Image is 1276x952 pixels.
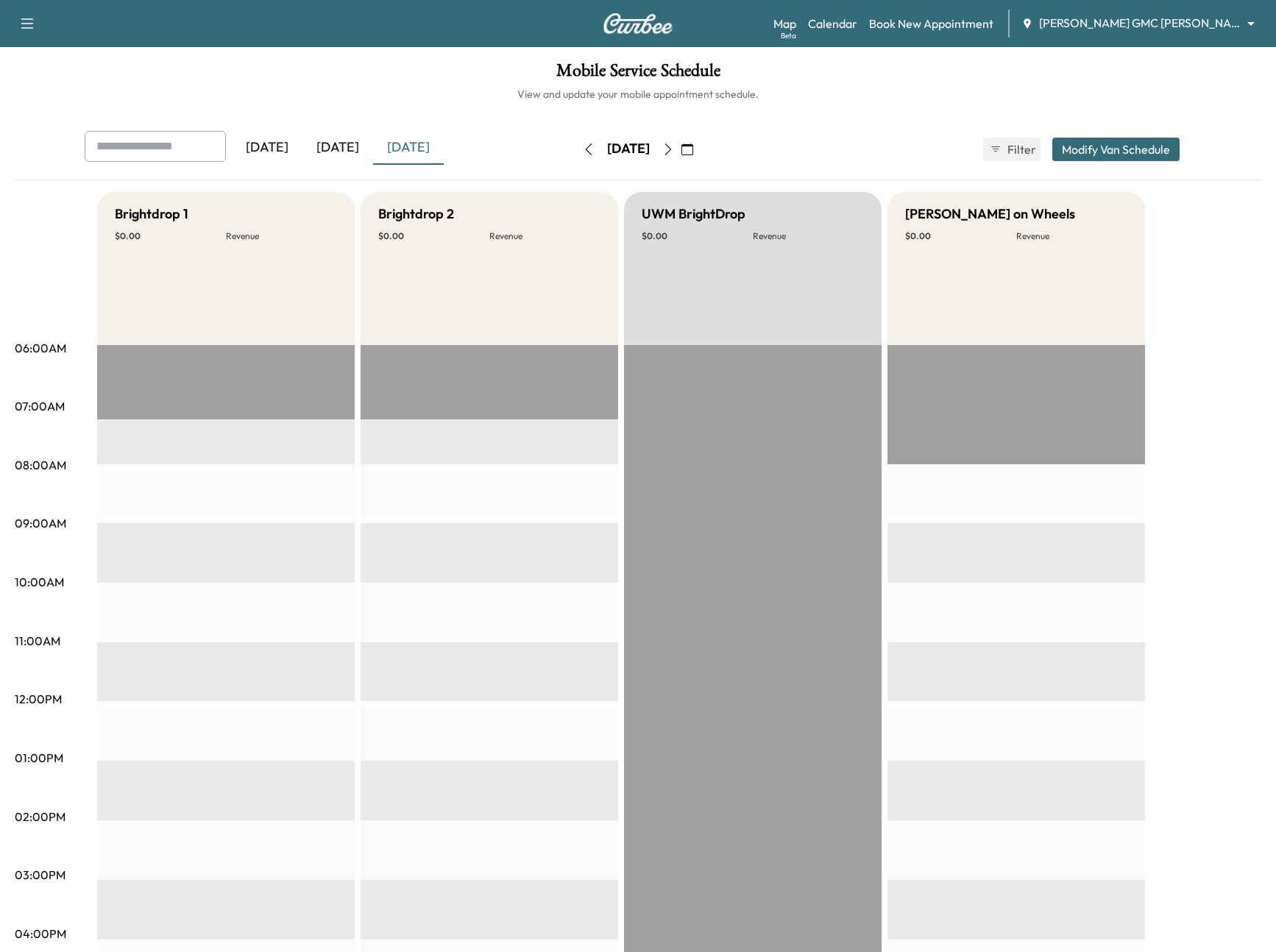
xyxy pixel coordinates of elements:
button: Modify Van Schedule [1052,138,1180,161]
p: 09:00AM [15,514,66,532]
p: Revenue [1016,230,1127,242]
p: 02:00PM [15,808,65,825]
p: $ 0.00 [905,230,1016,242]
p: 10:00AM [15,573,64,591]
div: [DATE] [373,131,444,165]
h5: Brightdrop 1 [115,204,188,224]
h5: [PERSON_NAME] on Wheels [905,204,1075,224]
button: Filter [983,138,1041,161]
h6: View and update your mobile appointment schedule. [15,87,1261,102]
p: 06:00AM [15,339,66,357]
p: $ 0.00 [378,230,489,242]
p: $ 0.00 [115,230,226,242]
p: 11:00AM [15,632,60,650]
a: MapBeta [773,15,796,32]
p: 03:00PM [15,866,65,884]
p: 12:00PM [15,690,62,708]
p: Revenue [753,230,864,242]
span: Filter [1007,141,1034,158]
p: Revenue [226,230,337,242]
p: Revenue [489,230,600,242]
h1: Mobile Service Schedule [15,62,1261,87]
p: 08:00AM [15,456,66,474]
p: 04:00PM [15,925,66,942]
h5: Brightdrop 2 [378,204,454,224]
a: Calendar [808,15,857,32]
div: [DATE] [232,131,302,165]
p: $ 0.00 [642,230,753,242]
h5: UWM BrightDrop [642,204,745,224]
div: [DATE] [302,131,373,165]
p: 07:00AM [15,397,65,415]
span: [PERSON_NAME] GMC [PERSON_NAME] [1039,15,1241,32]
p: 01:00PM [15,749,63,767]
img: Curbee Logo [603,13,673,34]
a: Book New Appointment [869,15,993,32]
div: [DATE] [607,140,650,158]
div: Beta [781,30,796,41]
